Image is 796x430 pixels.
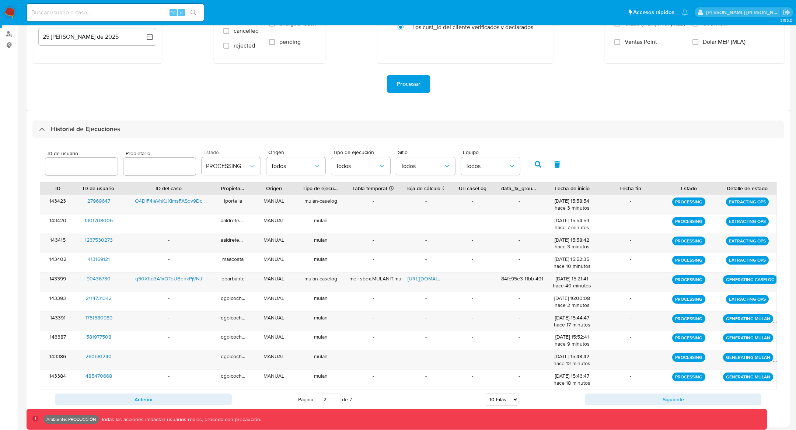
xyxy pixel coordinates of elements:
[170,9,176,16] span: ⌥
[783,8,790,16] a: Salir
[682,9,688,15] a: Notificaciones
[180,9,182,16] span: s
[780,17,792,23] span: 3.155.0
[99,416,261,423] p: Todas las acciones impactan usuarios reales, proceda con precaución.
[633,8,674,16] span: Accesos rápidos
[27,8,204,17] input: Buscar usuario o caso...
[186,7,201,18] button: search-icon
[46,418,96,421] p: Ambiente: PRODUCCIÓN
[706,9,781,16] p: stella.andriano@mercadolibre.com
